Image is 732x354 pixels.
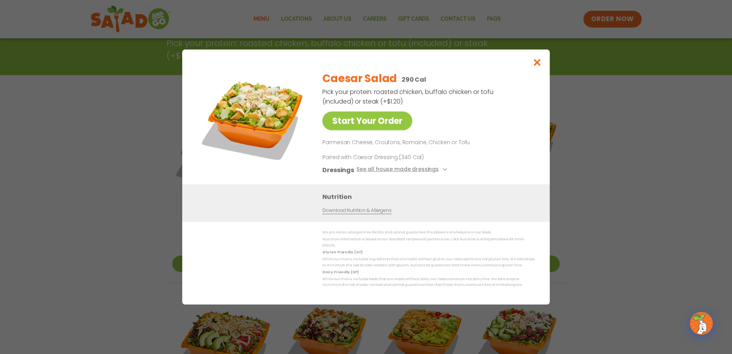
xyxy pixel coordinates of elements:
p: Parmesan Cheese, Croutons, Romaine, Chicken or Tofu [322,138,531,147]
a: Download Nutrition & Allergens [322,207,391,214]
img: Featured product photo for Caesar Salad [199,65,307,172]
p: We are not an allergen free facility and cannot guarantee the absence of allergens in our foods. [322,229,534,235]
h2: Caesar Salad [322,70,397,87]
p: While our menu includes foods that are made without dairy, our restaurants are not dairy free. We... [322,276,534,288]
strong: Dairy Friendly (DF) [322,270,358,274]
img: wpChatIcon [691,313,712,334]
button: See all house made dressings [356,165,449,175]
button: Close modal [525,49,550,75]
p: Paired with Caesar Dressing (340 Cal) [322,153,464,161]
p: While our menu includes ingredients that are made without gluten, our restaurants are not gluten ... [322,256,534,268]
a: Start Your Order [322,111,412,130]
h3: Dressings [322,165,354,175]
p: Pick your protein: roasted chicken, buffalo chicken or tofu (included) or steak (+$1.20) [322,87,495,106]
strong: Gluten Friendly (GF) [322,250,362,254]
p: Nutrition information is based on our standard recipes and portion sizes. Click Nutrition & Aller... [322,236,534,248]
p: 290 Cal [402,75,426,84]
h3: Nutrition [322,192,538,202]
